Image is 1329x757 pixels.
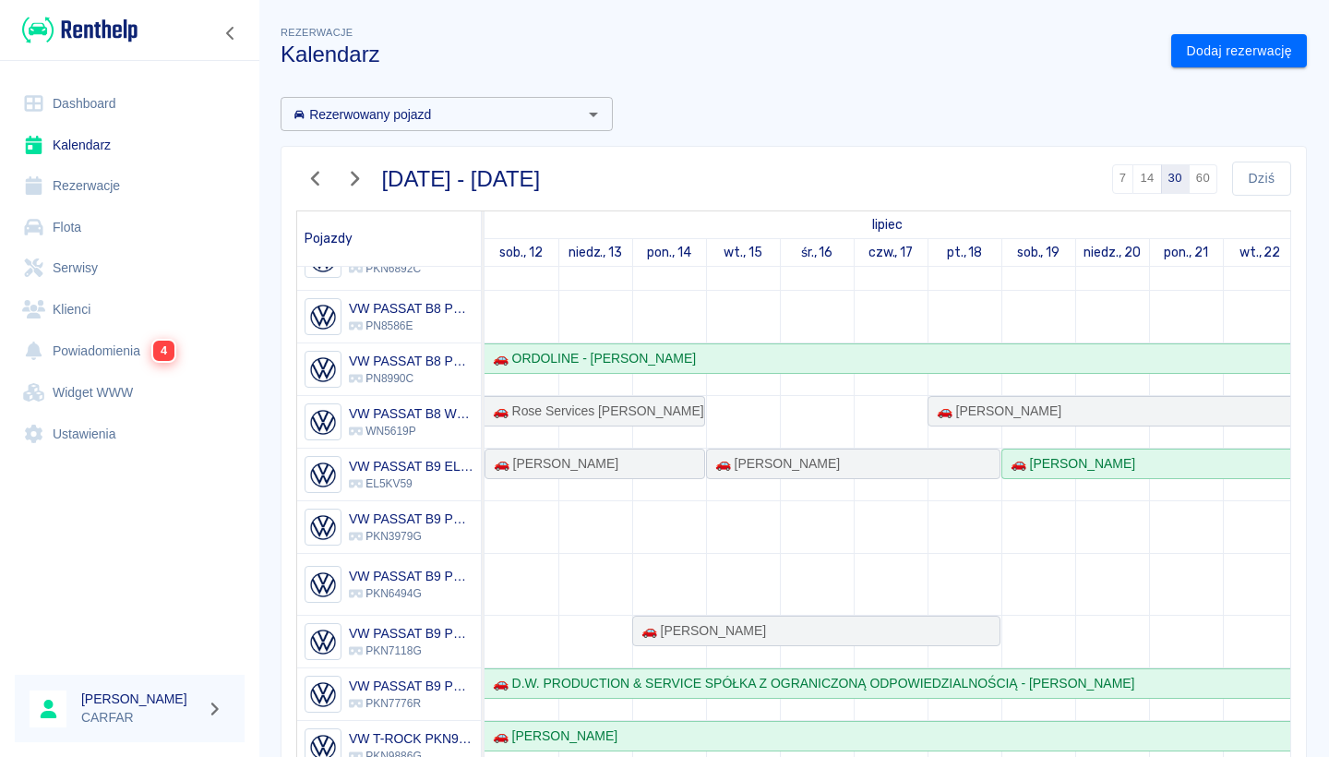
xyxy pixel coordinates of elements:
a: Flota [15,207,245,248]
button: Dziś [1232,162,1291,196]
img: Image [307,407,338,438]
img: Renthelp logo [22,15,138,45]
div: 🚗 [PERSON_NAME] [708,454,840,474]
h3: Kalendarz [281,42,1156,67]
p: PKN3979G [349,528,473,545]
img: Image [307,512,338,543]
button: Otwórz [581,102,606,127]
button: 14 dni [1132,164,1161,194]
p: EL5KV59 [349,475,473,492]
h6: VW T-ROCK PKN9886G [349,729,473,748]
a: Widget WWW [15,372,245,414]
h6: VW PASSAT B8 PN8586E [349,299,473,318]
a: 19 lipca 2025 [1012,239,1065,266]
a: Serwisy [15,247,245,289]
a: 22 lipca 2025 [1235,239,1286,266]
img: Image [307,302,338,332]
div: 🚗 [PERSON_NAME] [1003,454,1135,474]
a: 12 lipca 2025 [495,239,547,266]
h6: VW PASSAT B9 PKN3979G [349,510,473,528]
img: Image [307,570,338,600]
div: 🚗 [PERSON_NAME] [634,621,766,641]
div: 🚗 ORDOLINE - [PERSON_NAME] [485,349,696,368]
a: Rezerwacje [15,165,245,207]
h6: VW PASSAT B8 WN5619P [349,404,473,423]
a: Powiadomienia4 [15,330,245,372]
img: Image [307,679,338,710]
a: Dodaj rezerwację [1171,34,1307,68]
a: Klienci [15,289,245,330]
p: PN8586E [349,318,473,334]
h6: VW PASSAT B8 PN8990C [349,352,473,370]
button: Zwiń nawigację [217,21,245,45]
a: 21 lipca 2025 [1159,239,1213,266]
div: 🚗 [PERSON_NAME] [485,727,617,746]
p: PKN6494G [349,585,473,602]
a: 17 lipca 2025 [864,239,918,266]
a: 20 lipca 2025 [1079,239,1145,266]
p: PKN7776R [349,695,473,712]
div: 🚗 [PERSON_NAME] [929,402,1061,421]
p: WN5619P [349,423,473,439]
h6: VW PASSAT B9 PKN7118G [349,624,473,643]
img: Image [307,354,338,385]
h6: VW PASSAT B9 PKN6494G [349,567,473,585]
a: Kalendarz [15,125,245,166]
span: 4 [153,341,174,361]
img: Image [307,627,338,657]
button: 7 dni [1112,164,1134,194]
p: PKN6892C [349,260,473,277]
a: 16 lipca 2025 [796,239,838,266]
h3: [DATE] - [DATE] [382,166,541,192]
a: Dashboard [15,83,245,125]
button: 60 dni [1189,164,1217,194]
div: 🚗 [PERSON_NAME] [486,454,618,474]
a: Ustawienia [15,414,245,455]
h6: VW PASSAT B9 EL5KV59 [349,457,473,475]
span: Rezerwacje [281,27,353,38]
a: 15 lipca 2025 [719,239,767,266]
a: 14 lipca 2025 [642,239,696,266]
div: 🚗 Rose Services [PERSON_NAME] - [PERSON_NAME] [485,402,703,421]
a: 13 lipca 2025 [564,239,628,266]
div: 🚗 D.W. PRODUCTION & SERVICE SPÓŁKA Z OGRANICZONĄ ODPOWIEDZIALNOŚCIĄ - [PERSON_NAME] [485,674,1134,693]
h6: [PERSON_NAME] [81,690,199,708]
p: PKN7118G [349,643,473,659]
a: Renthelp logo [15,15,138,45]
p: PN8990C [349,370,473,387]
input: Wyszukaj i wybierz pojazdy... [286,102,577,126]
span: Pojazdy [305,231,353,246]
a: 18 lipca 2025 [942,239,988,266]
button: 30 dni [1161,164,1190,194]
a: 12 lipca 2025 [868,211,908,238]
img: Image [307,460,338,490]
p: CARFAR [81,708,199,727]
h6: VW PASSAT B9 PKN7776R [349,677,473,695]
